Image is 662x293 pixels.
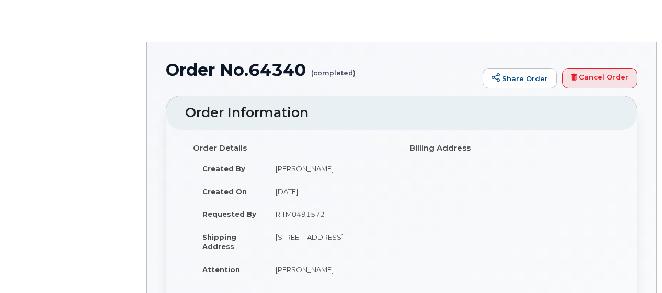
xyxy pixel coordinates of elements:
h1: Order No.64340 [166,61,477,79]
td: [STREET_ADDRESS] [266,226,394,258]
h4: Billing Address [409,144,610,153]
td: [DATE] [266,180,394,203]
h4: Order Details [193,144,394,153]
td: [PERSON_NAME] [266,157,394,180]
a: Share Order [483,68,557,89]
strong: Created On [202,187,247,196]
strong: Shipping Address [202,233,236,251]
strong: Created By [202,164,245,173]
strong: Attention [202,265,240,274]
td: [PERSON_NAME] [266,258,394,281]
a: Cancel Order [562,68,637,89]
strong: Requested By [202,210,256,218]
td: RITM0491572 [266,202,394,226]
small: (completed) [311,61,356,77]
h2: Order Information [185,106,618,120]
